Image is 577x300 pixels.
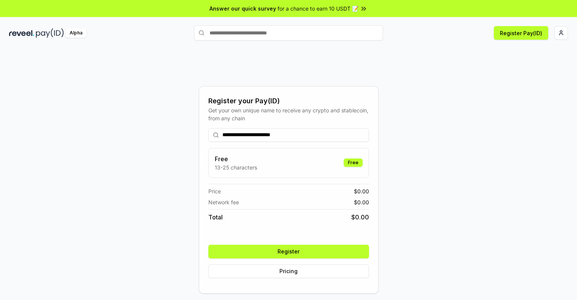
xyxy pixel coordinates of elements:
[354,187,369,195] span: $ 0.00
[278,5,358,12] span: for a chance to earn 10 USDT 📝
[351,213,369,222] span: $ 0.00
[208,213,223,222] span: Total
[494,26,548,40] button: Register Pay(ID)
[208,264,369,278] button: Pricing
[209,5,276,12] span: Answer our quick survey
[208,96,369,106] div: Register your Pay(ID)
[215,163,257,171] p: 13-25 characters
[9,28,34,38] img: reveel_dark
[344,159,363,167] div: Free
[208,198,239,206] span: Network fee
[208,245,369,258] button: Register
[36,28,64,38] img: pay_id
[208,106,369,122] div: Get your own unique name to receive any crypto and stablecoin, from any chain
[65,28,87,38] div: Alpha
[208,187,221,195] span: Price
[215,154,257,163] h3: Free
[354,198,369,206] span: $ 0.00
